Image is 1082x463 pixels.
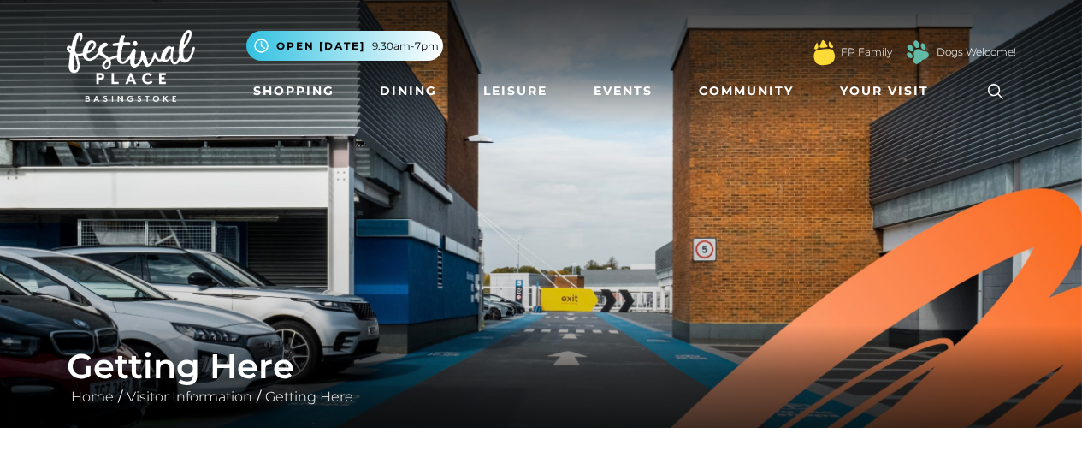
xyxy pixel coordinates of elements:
h1: Getting Here [67,346,1016,387]
span: 9.30am-7pm [372,39,439,54]
a: Dining [373,75,444,107]
a: Leisure [476,75,554,107]
a: Shopping [246,75,341,107]
button: Open [DATE] 9.30am-7pm [246,31,443,61]
span: Open [DATE] [276,39,365,54]
a: Dogs Welcome! [937,45,1016,60]
a: FP Family [841,45,892,60]
a: Your Visit [833,75,944,107]
div: / / [54,346,1029,407]
a: Events [587,75,659,107]
a: Getting Here [261,389,358,405]
span: Your Visit [840,82,929,100]
a: Community [692,75,801,107]
a: Visitor Information [122,389,257,405]
a: Home [67,389,118,405]
img: Festival Place Logo [67,30,195,102]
